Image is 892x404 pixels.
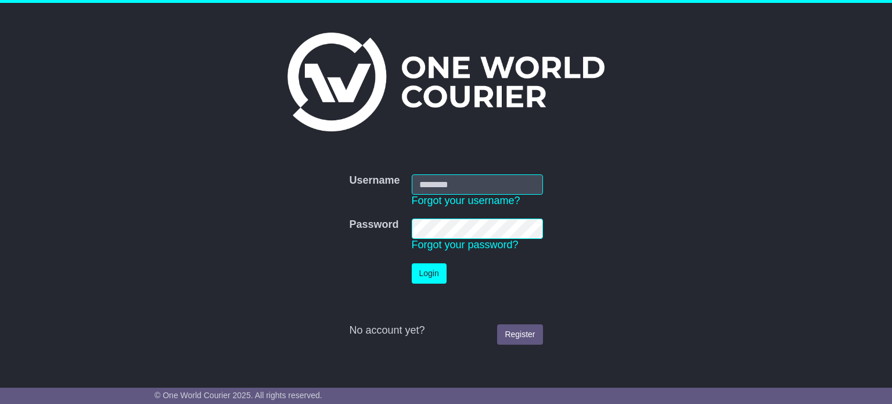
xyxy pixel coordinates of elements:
[349,324,542,337] div: No account yet?
[287,33,605,131] img: One World
[412,195,520,206] a: Forgot your username?
[154,391,322,400] span: © One World Courier 2025. All rights reserved.
[497,324,542,345] a: Register
[412,263,447,284] button: Login
[349,219,398,231] label: Password
[349,174,400,187] label: Username
[412,239,519,251] a: Forgot your password?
